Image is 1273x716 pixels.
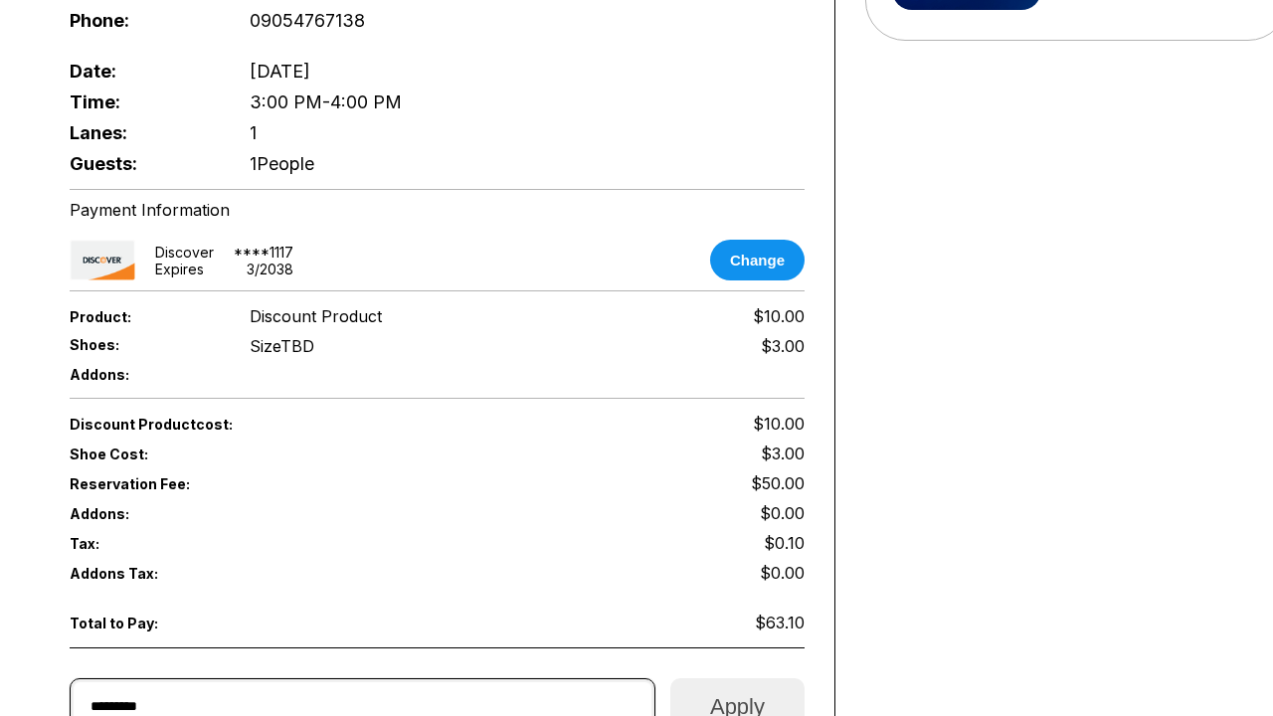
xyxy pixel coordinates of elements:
div: Size TBD [250,336,314,356]
div: $3.00 [761,336,805,356]
span: 1 People [250,153,314,174]
span: Time: [70,91,217,112]
button: Change [710,240,805,280]
span: Phone: [70,10,217,31]
span: Shoe Cost: [70,446,217,462]
span: Addons: [70,505,217,522]
span: $50.00 [751,473,805,493]
img: card [70,240,135,280]
div: 3 / 2038 [247,261,293,277]
span: Discount Product cost: [70,416,438,433]
span: Addons: [70,366,217,383]
span: $0.10 [764,533,805,553]
span: $10.00 [753,414,805,434]
span: Shoes: [70,336,217,353]
span: $10.00 [753,306,805,326]
span: Total to Pay: [70,615,217,631]
span: Guests: [70,153,217,174]
span: 09054767138 [250,10,365,31]
span: $63.10 [755,613,805,632]
span: $3.00 [761,444,805,463]
span: $0.00 [760,563,805,583]
span: 3:00 PM - 4:00 PM [250,91,402,112]
span: $0.00 [760,503,805,523]
span: Lanes: [70,122,217,143]
span: 1 [250,122,257,143]
span: Tax: [70,535,217,552]
span: Product: [70,308,217,325]
div: Payment Information [70,200,805,220]
div: Expires [155,261,204,277]
span: Addons Tax: [70,565,217,582]
span: Date: [70,61,217,82]
div: discover [155,244,214,261]
span: [DATE] [250,61,310,82]
span: Discount Product [250,306,382,326]
span: Reservation Fee: [70,475,438,492]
